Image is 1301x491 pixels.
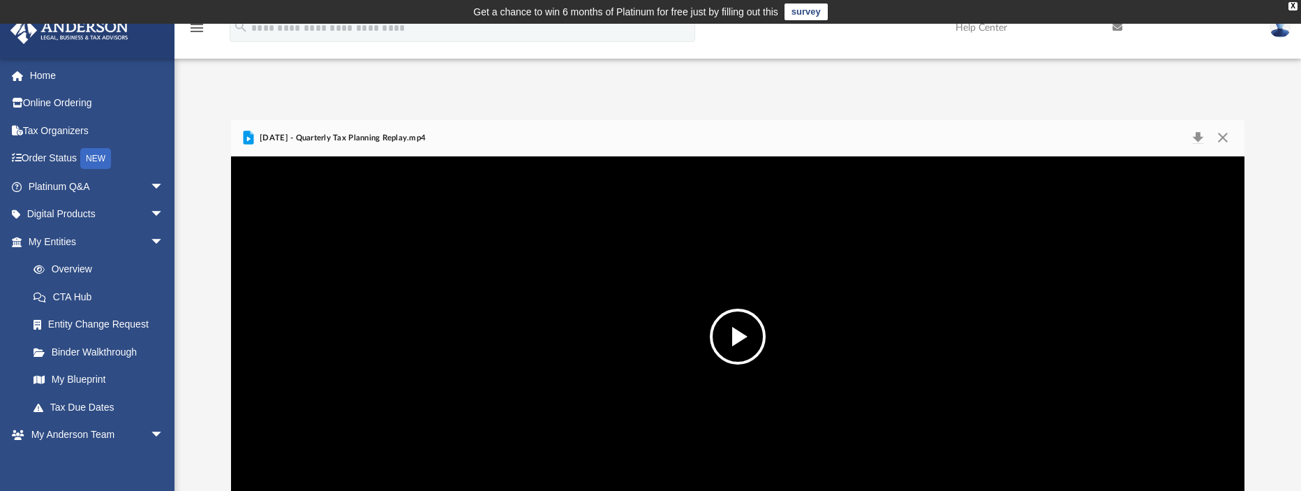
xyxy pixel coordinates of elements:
[785,3,828,20] a: survey
[10,173,185,200] a: Platinum Q&Aarrow_drop_down
[10,200,185,228] a: Digital Productsarrow_drop_down
[1288,2,1298,10] div: close
[188,20,205,36] i: menu
[1210,129,1235,148] button: Close
[10,145,185,173] a: Order StatusNEW
[20,311,185,339] a: Entity Change Request
[20,393,185,421] a: Tax Due Dates
[80,148,111,169] div: NEW
[257,132,426,145] span: [DATE] - Quarterly Tax Planning Replay.mp4
[1185,129,1210,148] button: Download
[10,228,185,256] a: My Entitiesarrow_drop_down
[473,3,778,20] div: Get a chance to win 6 months of Platinum for free just by filling out this
[20,283,185,311] a: CTA Hub
[150,173,178,201] span: arrow_drop_down
[233,19,248,34] i: search
[6,17,133,44] img: Anderson Advisors Platinum Portal
[10,89,185,117] a: Online Ordering
[10,61,185,89] a: Home
[188,27,205,36] a: menu
[10,421,178,449] a: My Anderson Teamarrow_drop_down
[20,338,185,366] a: Binder Walkthrough
[150,228,178,256] span: arrow_drop_down
[20,256,185,284] a: Overview
[1270,17,1291,38] img: User Pic
[150,200,178,229] span: arrow_drop_down
[150,421,178,450] span: arrow_drop_down
[20,366,178,394] a: My Blueprint
[10,117,185,145] a: Tax Organizers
